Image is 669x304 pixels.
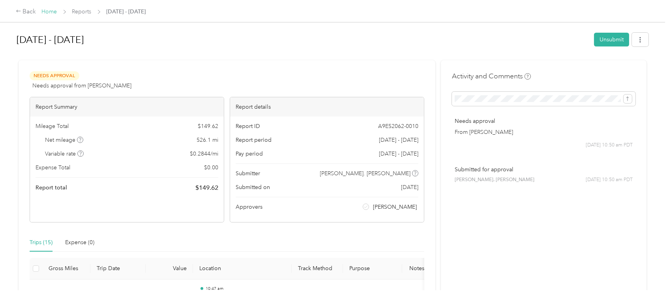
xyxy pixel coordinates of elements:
[206,286,285,291] p: 10:47 am
[195,183,218,193] span: $ 149.62
[455,128,633,136] p: From [PERSON_NAME]
[379,136,418,144] span: [DATE] - [DATE]
[455,176,534,184] span: [PERSON_NAME]. [PERSON_NAME]
[90,258,146,280] th: Trip Date
[236,183,270,191] span: Submitted on
[36,122,69,130] span: Mileage Total
[190,150,218,158] span: $ 0.2844 / mi
[378,122,418,130] span: A9E52062-0010
[16,7,36,17] div: Back
[72,8,92,15] a: Reports
[42,258,90,280] th: Gross Miles
[36,184,67,192] span: Report total
[594,33,629,46] button: Unsubmit
[402,258,432,280] th: Notes
[107,7,146,16] span: [DATE] - [DATE]
[373,203,417,211] span: [PERSON_NAME]
[36,163,70,172] span: Expense Total
[230,97,424,117] div: Report details
[193,258,292,280] th: Location
[30,97,224,117] div: Report Summary
[146,258,193,280] th: Value
[198,122,218,130] span: $ 149.62
[17,30,588,49] h1: Aug 1 - 31, 2025
[65,238,94,247] div: Expense (0)
[236,150,263,158] span: Pay period
[236,169,260,178] span: Submitter
[30,71,79,80] span: Needs Approval
[292,258,343,280] th: Track Method
[586,176,633,184] span: [DATE] 10:50 am PDT
[452,71,531,81] h4: Activity and Comments
[401,183,418,191] span: [DATE]
[586,142,633,149] span: [DATE] 10:50 am PDT
[320,169,411,178] span: [PERSON_NAME]. [PERSON_NAME]
[45,136,84,144] span: Net mileage
[236,203,262,211] span: Approvers
[236,122,260,130] span: Report ID
[625,260,669,304] iframe: Everlance-gr Chat Button Frame
[197,136,218,144] span: 526.1 mi
[343,258,402,280] th: Purpose
[455,117,633,125] p: Needs approval
[42,8,57,15] a: Home
[455,165,633,174] p: Submitted for approval
[45,150,84,158] span: Variable rate
[32,82,131,90] span: Needs approval from [PERSON_NAME]
[204,163,218,172] span: $ 0.00
[379,150,418,158] span: [DATE] - [DATE]
[236,136,272,144] span: Report period
[30,238,52,247] div: Trips (15)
